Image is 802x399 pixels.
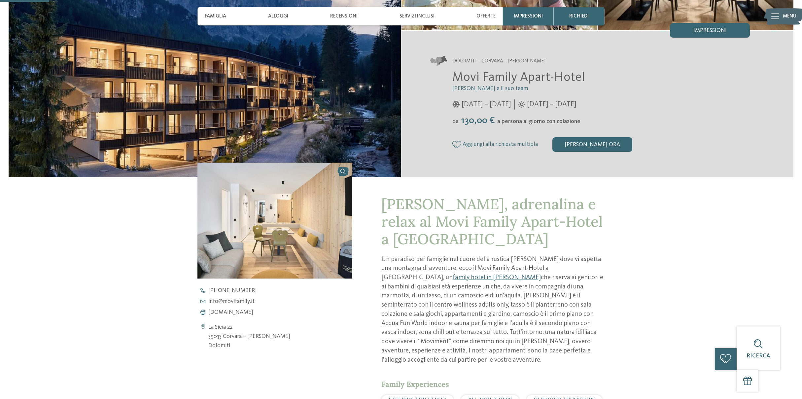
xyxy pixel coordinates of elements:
span: [DATE] – [DATE] [462,99,511,110]
span: Dolomiti – Corvara – [PERSON_NAME] [452,58,545,65]
span: Alloggi [268,13,288,19]
span: Servizi inclusi [400,13,435,19]
span: Famiglia [205,13,226,19]
i: Orari d'apertura estate [518,101,525,108]
i: Orari d'apertura inverno [452,101,460,108]
span: Aggiungi alla richiesta multipla [463,141,538,148]
span: [PERSON_NAME], adrenalina e relax al Movi Family Apart-Hotel a [GEOGRAPHIC_DATA] [381,195,603,248]
span: info@ movifamily. it [208,299,255,305]
span: Family Experiences [381,380,449,389]
span: [PHONE_NUMBER] [208,288,257,294]
a: info@movifamily.it [197,299,365,305]
span: Impressioni [693,28,727,34]
span: Offerte [476,13,496,19]
a: family hotel in [PERSON_NAME] [453,274,541,281]
span: [PERSON_NAME] e il suo team [452,86,528,91]
span: Impressioni [514,13,543,19]
a: [DOMAIN_NAME] [197,310,365,316]
span: [DOMAIN_NAME] [208,310,253,316]
span: 130,00 € [459,116,497,125]
span: Recensioni [330,13,358,19]
address: La Siëia 22 39033 Corvara – [PERSON_NAME] Dolomiti [208,322,290,350]
p: Un paradiso per famiglie nel cuore della rustica [PERSON_NAME] dove vi aspetta una montagna di av... [381,255,605,365]
span: da [452,119,459,124]
span: Movi Family Apart-Hotel [452,71,585,84]
span: a persona al giorno con colazione [497,119,580,124]
span: [DATE] – [DATE] [527,99,576,110]
span: richiedi [569,13,589,19]
img: Una stupenda vacanza in famiglia a Corvara [197,163,352,279]
div: [PERSON_NAME] ora [552,137,632,152]
span: Ricerca [747,353,770,359]
a: [PHONE_NUMBER] [197,288,365,294]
